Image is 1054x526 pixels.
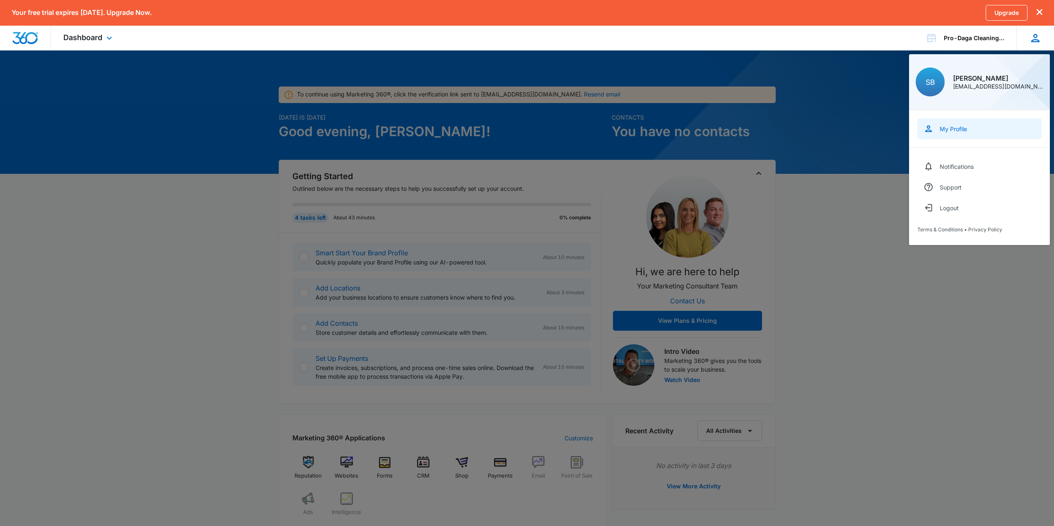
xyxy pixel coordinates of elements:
[917,226,1042,233] div: •
[953,84,1043,89] div: [EMAIL_ADDRESS][DOMAIN_NAME]
[917,197,1042,218] button: Logout
[926,78,935,86] span: SB
[968,226,1002,233] a: Privacy Policy
[940,204,959,211] div: Logout
[917,118,1042,139] a: My Profile
[944,35,1004,41] div: account name
[51,26,127,50] div: Dashboard
[63,33,102,42] span: Dashboard
[917,226,963,233] a: Terms & Conditions
[940,163,974,170] div: Notifications
[1037,9,1042,17] button: dismiss this dialog
[940,125,967,132] div: My Profile
[12,9,152,17] p: Your free trial expires [DATE]. Upgrade Now.
[940,184,962,191] div: Support
[953,75,1043,82] div: [PERSON_NAME]
[986,5,1027,21] a: Upgrade
[917,156,1042,177] a: Notifications
[917,177,1042,197] a: Support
